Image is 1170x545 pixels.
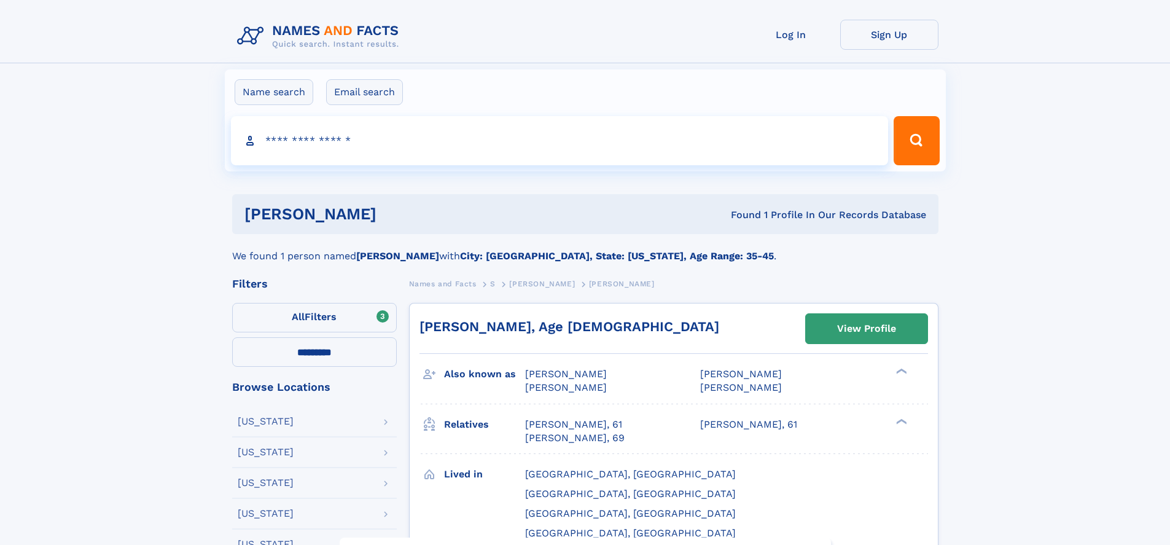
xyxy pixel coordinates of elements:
span: [PERSON_NAME] [509,280,575,288]
button: Search Button [894,116,939,165]
a: [PERSON_NAME] [509,276,575,291]
h3: Also known as [444,364,525,385]
div: Found 1 Profile In Our Records Database [553,208,926,222]
div: ❯ [893,367,908,375]
span: S [490,280,496,288]
a: [PERSON_NAME], 61 [700,418,797,431]
div: Browse Locations [232,382,397,393]
span: [PERSON_NAME] [700,368,782,380]
a: View Profile [806,314,927,343]
a: [PERSON_NAME], 61 [525,418,622,431]
a: Names and Facts [409,276,477,291]
span: [PERSON_NAME] [525,368,607,380]
a: [PERSON_NAME], Age [DEMOGRAPHIC_DATA] [419,319,719,334]
div: [US_STATE] [238,478,294,488]
a: S [490,276,496,291]
span: [PERSON_NAME] [589,280,655,288]
b: City: [GEOGRAPHIC_DATA], State: [US_STATE], Age Range: 35-45 [460,250,774,262]
div: [US_STATE] [238,447,294,457]
div: ❯ [893,417,908,425]
img: Logo Names and Facts [232,20,409,53]
h1: [PERSON_NAME] [244,206,554,222]
h3: Lived in [444,464,525,485]
h3: Relatives [444,414,525,435]
div: [US_STATE] [238,417,294,426]
span: [GEOGRAPHIC_DATA], [GEOGRAPHIC_DATA] [525,488,736,500]
a: Sign Up [840,20,938,50]
a: Log In [742,20,840,50]
label: Email search [326,79,403,105]
div: Filters [232,278,397,289]
span: [GEOGRAPHIC_DATA], [GEOGRAPHIC_DATA] [525,508,736,519]
span: All [292,311,305,323]
div: [US_STATE] [238,509,294,519]
input: search input [231,116,889,165]
label: Filters [232,303,397,332]
a: [PERSON_NAME], 69 [525,431,625,445]
b: [PERSON_NAME] [356,250,439,262]
span: [PERSON_NAME] [700,382,782,393]
span: [GEOGRAPHIC_DATA], [GEOGRAPHIC_DATA] [525,468,736,480]
div: View Profile [837,315,896,343]
span: [GEOGRAPHIC_DATA], [GEOGRAPHIC_DATA] [525,527,736,539]
div: We found 1 person named with . [232,234,938,264]
label: Name search [235,79,313,105]
span: [PERSON_NAME] [525,382,607,393]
